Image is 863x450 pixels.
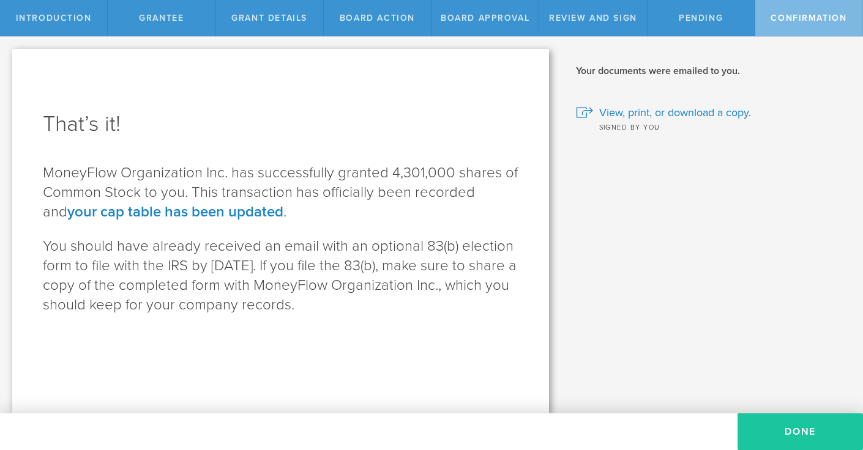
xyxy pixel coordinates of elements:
span: View, print, or download a copy. [599,105,751,120]
p: MoneyFlow Organization Inc. has successfully granted 4,301,000 shares of Common Stock to you. Thi... [43,163,518,222]
span: Confirmation [771,13,846,23]
span: Grant Details [231,13,307,23]
span: Introduction [16,13,92,23]
a: your cap table has been updated [67,203,283,221]
div: Signed by you [576,120,845,133]
p: You should have already received an email with an optional 83(b) election form to file with the I... [43,237,518,315]
iframe: Chat Widget [802,355,863,413]
span: Review and Sign [549,13,637,23]
span: Board Approval [441,13,529,23]
span: Board Action [340,13,415,23]
h2: Your documents were emailed to you. [576,64,845,78]
h1: That’s it! [43,109,518,139]
span: Grantee [139,13,184,23]
button: Done [738,413,863,450]
span: Pending [679,13,723,23]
